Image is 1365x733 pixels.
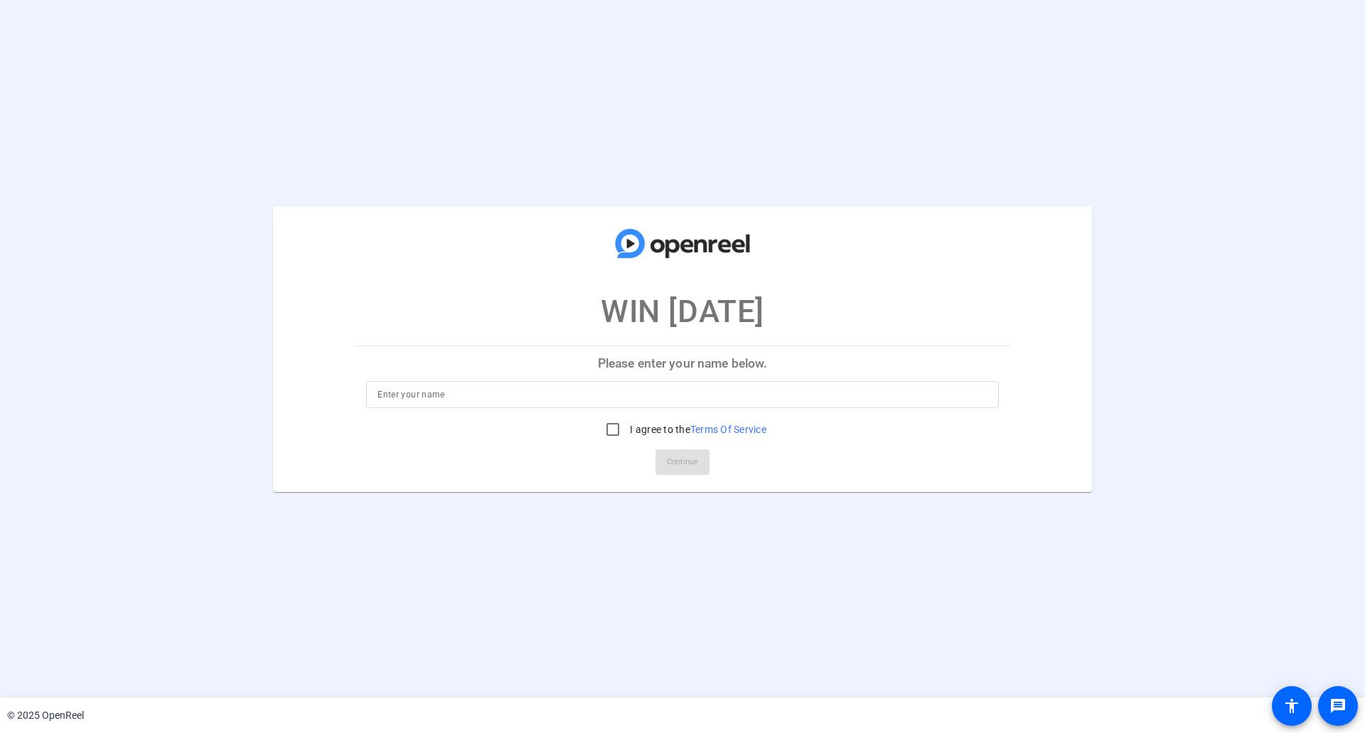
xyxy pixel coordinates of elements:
p: Please enter your name below. [355,346,1010,380]
mat-icon: message [1329,697,1347,715]
input: Enter your name [378,386,987,403]
div: © 2025 OpenReel [7,708,84,723]
label: I agree to the [627,422,766,437]
img: company-logo [611,220,754,267]
mat-icon: accessibility [1283,697,1300,715]
p: WIN [DATE] [601,288,764,335]
a: Terms Of Service [690,424,766,435]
